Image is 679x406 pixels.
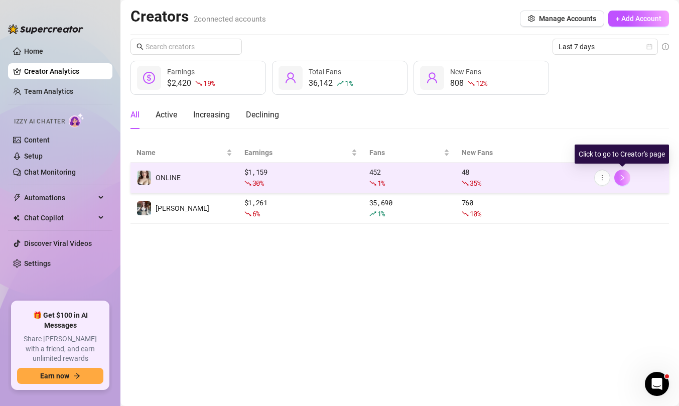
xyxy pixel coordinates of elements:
span: more [599,174,606,181]
span: ONLINE [156,174,181,182]
span: 🎁 Get $100 in AI Messages [17,311,103,330]
button: right [614,170,630,186]
span: 2 connected accounts [194,15,266,24]
span: Last 7 days [559,39,652,54]
span: info-circle [662,43,669,50]
span: Manage Accounts [539,15,596,23]
span: Name [137,147,224,158]
span: New Fans [462,147,574,158]
span: fall [462,210,469,217]
span: [PERSON_NAME] [156,204,209,212]
span: Chat Copilot [24,210,95,226]
h2: Creators [130,7,266,26]
span: 1 % [377,178,385,188]
span: Fans [369,147,442,158]
span: rise [337,80,344,87]
span: setting [528,15,535,22]
span: New Fans [450,68,481,76]
span: calendar [646,44,652,50]
span: user [426,72,438,84]
span: dollar-circle [143,72,155,84]
span: search [137,43,144,50]
span: Total Fans [309,68,341,76]
div: Increasing [193,109,230,121]
span: 30 % [252,178,264,188]
th: Name [130,143,238,163]
img: logo-BBDzfeDw.svg [8,24,83,34]
a: Chat Monitoring [24,168,76,176]
div: $ 1,159 [244,167,357,189]
div: Active [156,109,177,121]
a: Settings [24,259,51,267]
span: Share [PERSON_NAME] with a friend, and earn unlimited rewards [17,334,103,364]
img: ONLINE [137,171,151,185]
span: 10 % [470,209,481,218]
div: 760 [462,197,582,219]
span: thunderbolt [13,194,21,202]
span: rise [369,210,376,217]
img: Amy [137,201,151,215]
span: fall [369,180,376,187]
div: Click to go to Creator's page [575,145,669,164]
span: Izzy AI Chatter [14,117,65,126]
span: Earnings [167,68,195,76]
span: user [285,72,297,84]
a: Creator Analytics [24,63,104,79]
a: Home [24,47,43,55]
span: right [619,174,626,181]
th: New Fans [456,143,588,163]
span: Earn now [40,372,69,380]
div: 808 [450,77,487,89]
span: 35 % [470,178,481,188]
span: Automations [24,190,95,206]
button: + Add Account [608,11,669,27]
th: Fans [363,143,456,163]
span: arrow-right [73,372,80,379]
span: fall [195,80,202,87]
span: 19 % [203,78,215,88]
div: $ 1,261 [244,197,357,219]
span: fall [462,180,469,187]
div: 48 [462,167,582,189]
a: Content [24,136,50,144]
a: Discover Viral Videos [24,239,92,247]
span: 6 % [252,209,260,218]
th: Earnings [238,143,363,163]
span: Earnings [244,147,349,158]
img: Chat Copilot [13,214,20,221]
div: All [130,109,140,121]
div: $2,420 [167,77,215,89]
input: Search creators [146,41,228,52]
span: + Add Account [616,15,661,23]
iframe: Intercom live chat [645,372,669,396]
div: Declining [246,109,279,121]
div: 35,690 [369,197,450,219]
div: 452 [369,167,450,189]
div: 36,142 [309,77,352,89]
span: 1 % [345,78,352,88]
button: Earn nowarrow-right [17,368,103,384]
span: fall [244,180,251,187]
span: fall [468,80,475,87]
span: fall [244,210,251,217]
a: Setup [24,152,43,160]
span: 1 % [377,209,385,218]
img: AI Chatter [69,113,84,127]
span: 12 % [476,78,487,88]
a: Team Analytics [24,87,73,95]
button: Manage Accounts [520,11,604,27]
